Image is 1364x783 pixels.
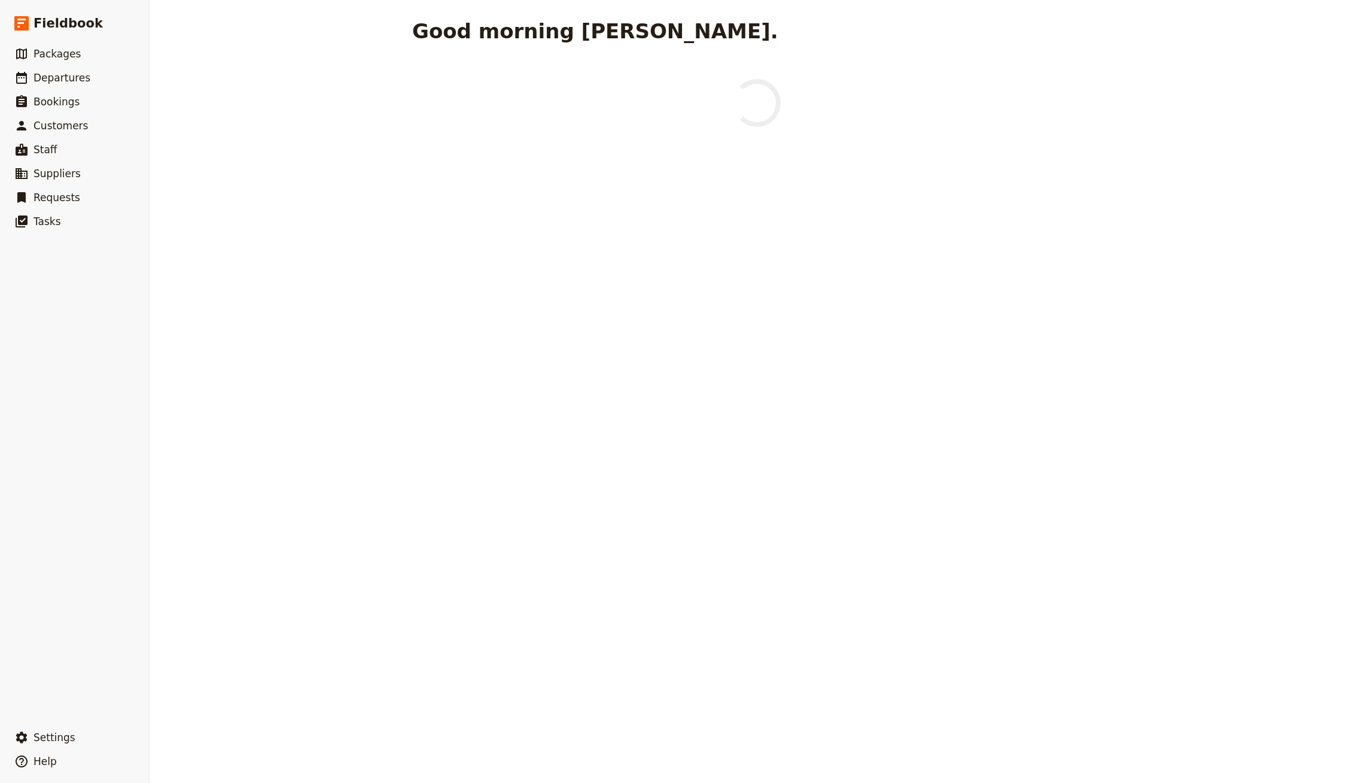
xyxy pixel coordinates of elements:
span: Help [34,755,57,767]
h1: Good morning [PERSON_NAME]. [412,19,778,43]
span: Bookings [34,96,80,108]
span: Suppliers [34,168,81,180]
span: Fieldbook [34,14,103,32]
span: Tasks [34,216,61,227]
span: Packages [34,48,81,60]
span: Staff [34,144,57,156]
span: Departures [34,72,90,84]
span: Settings [34,732,75,743]
span: Customers [34,120,88,132]
span: Requests [34,192,80,204]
